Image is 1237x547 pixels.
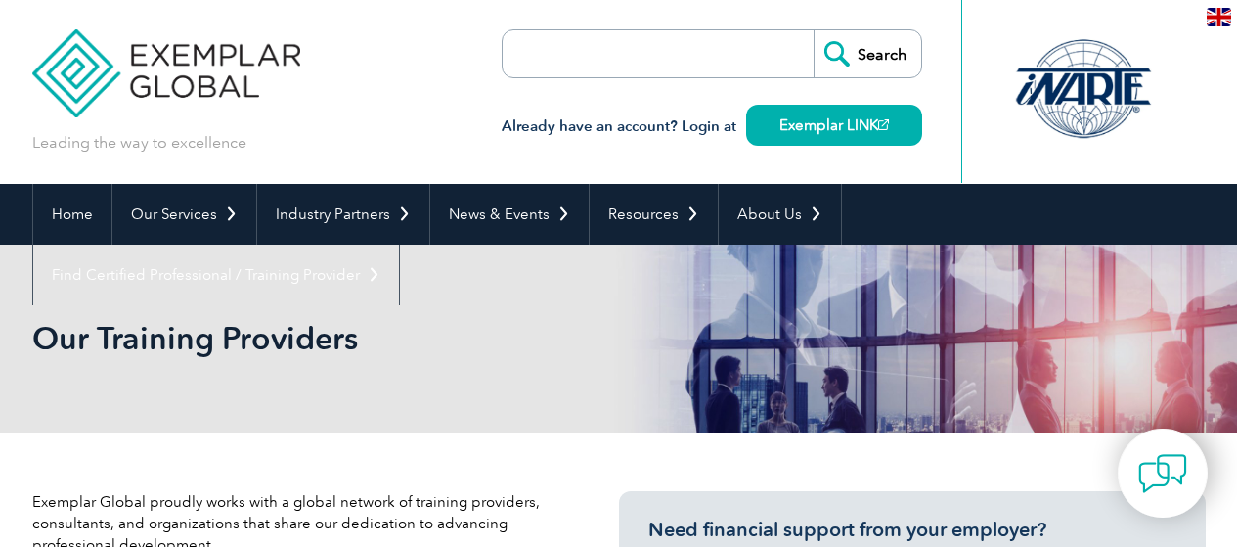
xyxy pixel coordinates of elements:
[590,184,718,245] a: Resources
[33,184,111,245] a: Home
[430,184,589,245] a: News & Events
[878,119,889,130] img: open_square.png
[112,184,256,245] a: Our Services
[502,114,922,139] h3: Already have an account? Login at
[1138,449,1187,498] img: contact-chat.png
[257,184,429,245] a: Industry Partners
[32,323,854,354] h2: Our Training Providers
[648,518,1176,542] h3: Need financial support from your employer?
[32,132,246,154] p: Leading the way to excellence
[746,105,922,146] a: Exemplar LINK
[1207,8,1231,26] img: en
[814,30,921,77] input: Search
[33,245,399,305] a: Find Certified Professional / Training Provider
[719,184,841,245] a: About Us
